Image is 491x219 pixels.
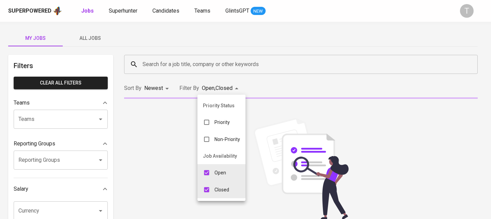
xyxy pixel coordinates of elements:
[214,136,240,143] p: Non-Priority
[197,148,245,164] li: Job Availability
[214,119,230,126] p: Priority
[197,97,245,114] li: Priority Status
[214,169,226,176] p: Open
[214,186,229,193] p: Closed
